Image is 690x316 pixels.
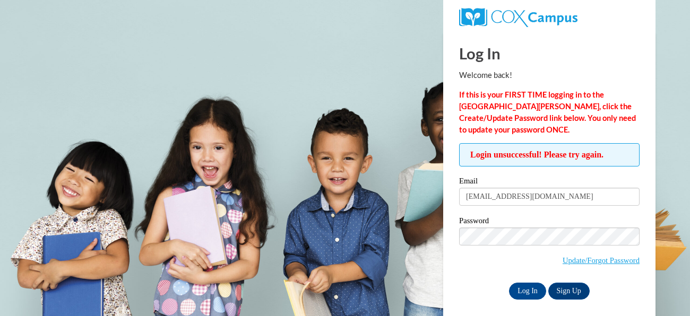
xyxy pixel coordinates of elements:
[459,177,640,188] label: Email
[563,256,640,265] a: Update/Forgot Password
[459,217,640,227] label: Password
[459,8,577,27] img: COX Campus
[459,143,640,166] span: Login unsuccessful! Please try again.
[459,12,577,21] a: COX Campus
[459,42,640,64] h1: Log In
[509,283,546,300] input: Log In
[459,90,636,134] strong: If this is your FIRST TIME logging in to the [GEOGRAPHIC_DATA][PERSON_NAME], click the Create/Upd...
[459,69,640,81] p: Welcome back!
[548,283,590,300] a: Sign Up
